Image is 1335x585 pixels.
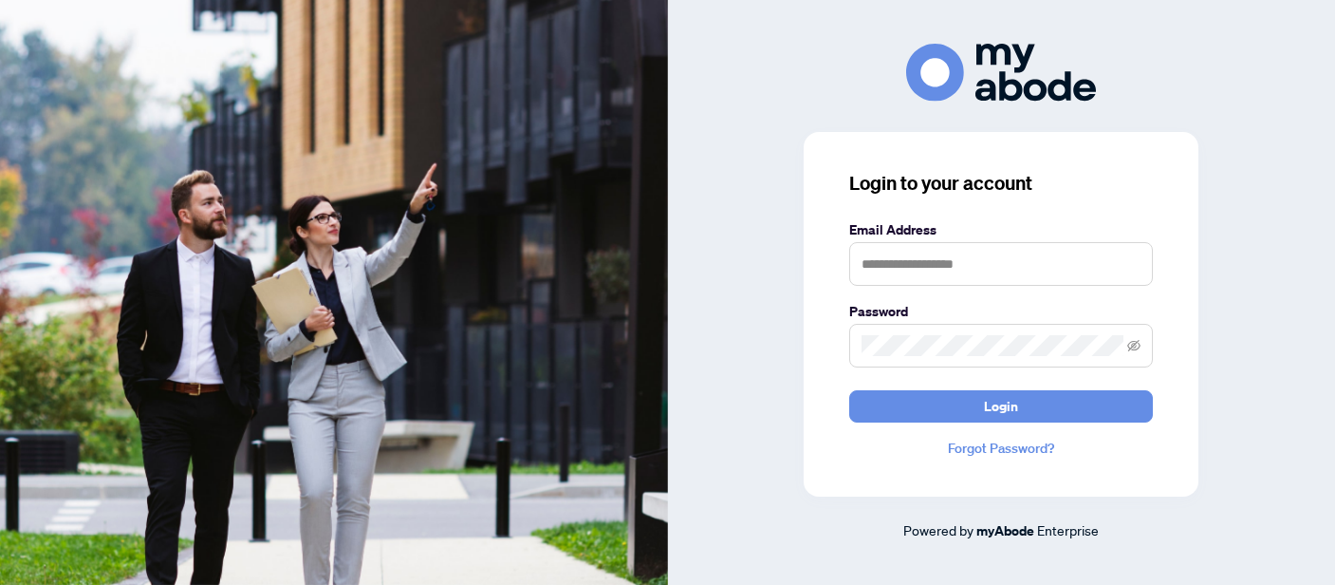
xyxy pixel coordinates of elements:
h3: Login to your account [849,170,1153,197]
a: myAbode [976,520,1034,541]
a: Forgot Password? [849,438,1153,459]
label: Email Address [849,219,1153,240]
span: Powered by [903,521,973,538]
span: Enterprise [1037,521,1099,538]
label: Password [849,301,1153,322]
button: Login [849,390,1153,423]
img: ma-logo [906,44,1096,102]
span: eye-invisible [1127,339,1140,352]
span: Login [984,391,1018,422]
